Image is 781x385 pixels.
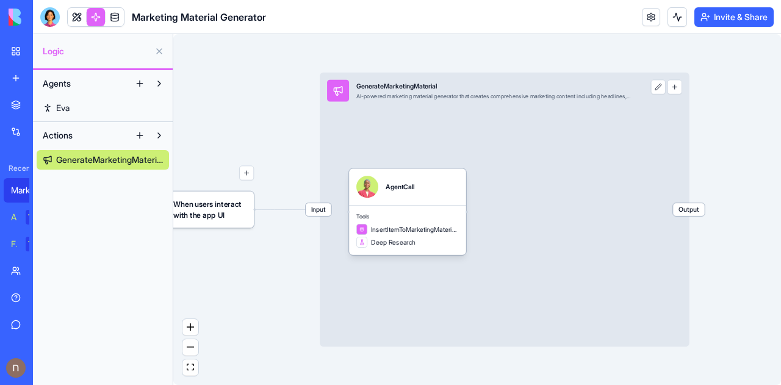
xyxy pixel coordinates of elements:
[11,211,17,223] div: AI Logo Generator
[56,154,163,166] span: GenerateMarketingMaterial
[182,359,198,376] button: fit view
[371,225,459,234] span: InsertItemToMarketingMaterialsTable
[4,164,29,173] span: Recent
[386,182,414,192] div: AgentCall
[11,238,17,250] div: Feedback Form
[349,168,466,255] div: AgentCallToolsInsertItemToMarketingMaterialsTableDeep Research
[356,213,459,220] span: Tools
[37,126,130,145] button: Actions
[173,199,247,221] span: When users interact with the app UI
[37,98,169,118] a: Eva
[182,319,198,336] button: zoom in
[306,203,331,216] span: Input
[4,232,52,256] a: Feedback FormTRY
[673,203,705,216] span: Output
[26,210,45,225] div: TRY
[371,237,416,246] span: Deep Research
[182,339,198,356] button: zoom out
[694,7,774,27] button: Invite & Share
[4,178,52,203] a: Marketing Material Generator
[4,205,52,229] a: AI Logo GeneratorTRY
[37,150,169,170] a: GenerateMarketingMaterial
[43,129,73,142] span: Actions
[137,192,254,228] div: When users interact with the app UI
[43,77,71,90] span: Agents
[320,73,689,347] div: InputGenerateMarketingMaterialAI-powered marketing material generator that creates comprehensive ...
[26,237,45,251] div: TRY
[37,74,130,93] button: Agents
[9,9,84,26] img: logo
[56,102,70,114] span: Eva
[356,82,631,91] div: GenerateMarketingMaterial
[11,184,45,196] div: Marketing Material Generator
[43,45,149,57] span: Logic
[132,10,266,24] span: Marketing Material Generator
[6,358,26,378] img: ACg8ocKGjMmNX7SB0bXdn6W3MRy06geVgqMF4MFGkdwaUqGSGq_BEA=s96-c
[356,93,631,100] div: AI-powered marketing material generator that creates comprehensive marketing content including he...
